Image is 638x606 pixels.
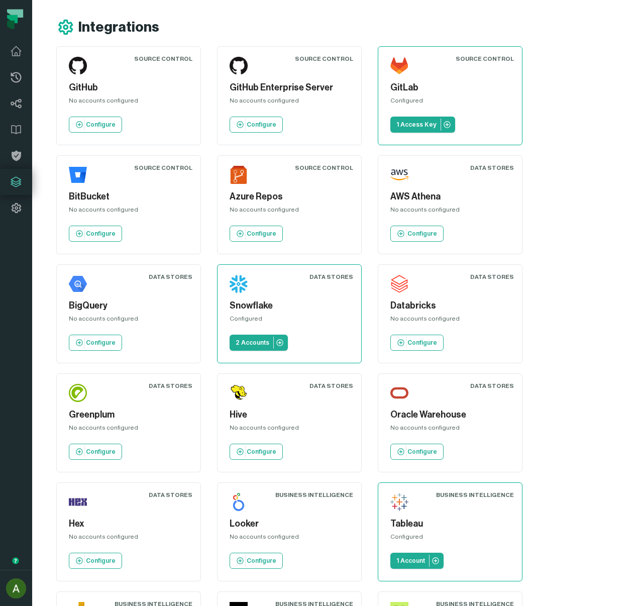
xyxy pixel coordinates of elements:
[390,57,408,75] img: GitLab
[69,553,122,569] a: Configure
[390,166,408,184] img: AWS Athena
[230,553,283,569] a: Configure
[390,408,510,422] h5: Oracle Warehouse
[69,444,122,460] a: Configure
[436,491,514,499] div: Business Intelligence
[86,230,116,238] p: Configure
[69,117,122,133] a: Configure
[134,164,192,172] div: Source Control
[390,424,510,436] div: No accounts configured
[69,96,188,109] div: No accounts configured
[309,382,353,390] div: Data Stores
[11,556,20,565] div: Tooltip anchor
[230,166,248,184] img: Azure Repos
[390,553,444,569] a: 1 Account
[149,382,192,390] div: Data Stores
[390,444,444,460] a: Configure
[470,382,514,390] div: Data Stores
[230,533,349,545] div: No accounts configured
[69,166,87,184] img: BitBucket
[390,384,408,402] img: Oracle Warehouse
[69,517,188,531] h5: Hex
[69,190,188,204] h5: BitBucket
[230,335,288,351] a: 2 Accounts
[390,117,455,133] a: 1 Access Key
[230,408,349,422] h5: Hive
[78,19,159,36] h1: Integrations
[456,55,514,63] div: Source Control
[69,493,87,511] img: Hex
[390,275,408,293] img: Databricks
[230,444,283,460] a: Configure
[69,299,188,313] h5: BigQuery
[470,273,514,281] div: Data Stores
[407,448,437,456] p: Configure
[149,273,192,281] div: Data Stores
[407,230,437,238] p: Configure
[230,493,248,511] img: Looker
[295,164,353,172] div: Source Control
[149,491,192,499] div: Data Stores
[390,206,510,218] div: No accounts configured
[247,230,276,238] p: Configure
[69,533,188,545] div: No accounts configured
[86,557,116,565] p: Configure
[230,299,349,313] h5: Snowflake
[230,190,349,204] h5: Azure Repos
[86,448,116,456] p: Configure
[309,273,353,281] div: Data Stores
[230,226,283,242] a: Configure
[6,578,26,598] img: avatar of Ariel Swissa
[390,299,510,313] h5: Databricks
[69,206,188,218] div: No accounts configured
[230,81,349,94] h5: GitHub Enterprise Server
[230,117,283,133] a: Configure
[230,57,248,75] img: GitHub Enterprise Server
[230,206,349,218] div: No accounts configured
[230,96,349,109] div: No accounts configured
[86,339,116,347] p: Configure
[69,335,122,351] a: Configure
[390,533,510,545] div: Configured
[69,226,122,242] a: Configure
[407,339,437,347] p: Configure
[86,121,116,129] p: Configure
[275,491,353,499] div: Business Intelligence
[69,275,87,293] img: BigQuery
[390,190,510,204] h5: AWS Athena
[230,424,349,436] div: No accounts configured
[69,57,87,75] img: GitHub
[69,315,188,327] div: No accounts configured
[69,424,188,436] div: No accounts configured
[69,81,188,94] h5: GitHub
[390,315,510,327] div: No accounts configured
[230,384,248,402] img: Hive
[69,408,188,422] h5: Greenplum
[390,335,444,351] a: Configure
[134,55,192,63] div: Source Control
[390,517,510,531] h5: Tableau
[295,55,353,63] div: Source Control
[230,275,248,293] img: Snowflake
[470,164,514,172] div: Data Stores
[247,557,276,565] p: Configure
[230,315,349,327] div: Configured
[69,384,87,402] img: Greenplum
[396,121,437,129] p: 1 Access Key
[390,81,510,94] h5: GitLab
[390,493,408,511] img: Tableau
[247,121,276,129] p: Configure
[247,448,276,456] p: Configure
[396,557,425,565] p: 1 Account
[390,226,444,242] a: Configure
[390,96,510,109] div: Configured
[230,517,349,531] h5: Looker
[236,339,269,347] p: 2 Accounts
